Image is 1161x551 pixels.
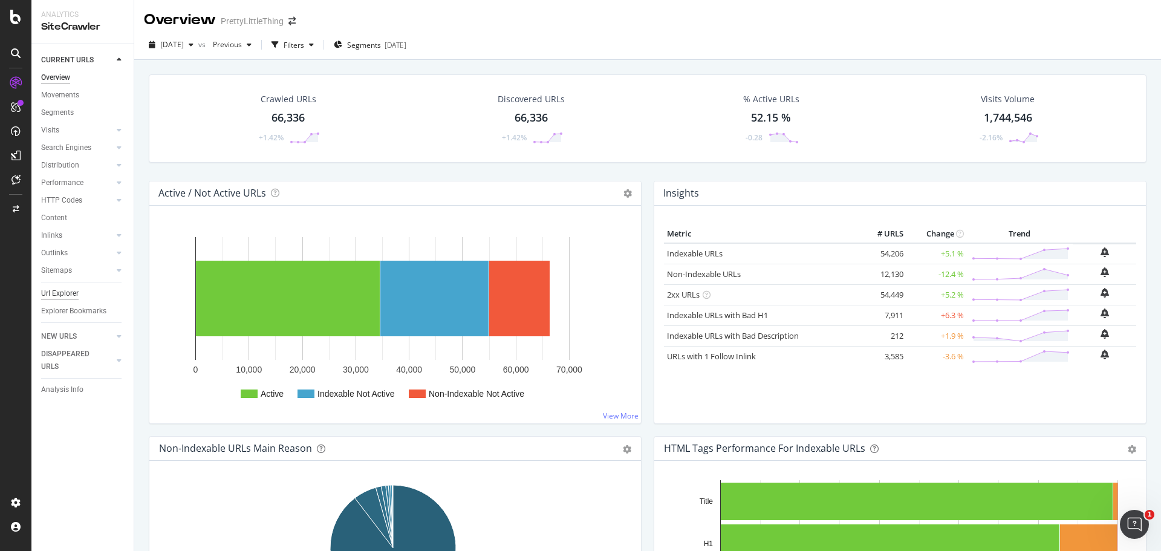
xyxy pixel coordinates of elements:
[1101,288,1109,298] div: bell-plus
[906,264,967,284] td: -12.4 %
[667,248,723,259] a: Indexable URLs
[41,330,113,343] a: NEW URLS
[41,383,83,396] div: Analysis Info
[1101,267,1109,277] div: bell-plus
[41,229,62,242] div: Inlinks
[41,71,125,84] a: Overview
[158,185,266,201] h4: Active / Not Active URLs
[329,35,411,54] button: Segments[DATE]
[41,194,82,207] div: HTTP Codes
[41,264,113,277] a: Sitemaps
[41,194,113,207] a: HTTP Codes
[41,229,113,242] a: Inlinks
[396,365,422,374] text: 40,000
[664,442,865,454] div: HTML Tags Performance for Indexable URLs
[208,39,242,50] span: Previous
[858,243,906,264] td: 54,206
[502,132,527,143] div: +1.42%
[261,93,316,105] div: Crawled URLs
[385,40,406,50] div: [DATE]
[704,540,714,548] text: H1
[858,284,906,305] td: 54,449
[746,132,763,143] div: -0.28
[259,132,284,143] div: +1.42%
[743,93,799,105] div: % Active URLs
[160,39,184,50] span: 2025 Sep. 12th
[41,142,91,154] div: Search Engines
[41,20,124,34] div: SiteCrawler
[1120,510,1149,539] iframe: Intercom live chat
[41,305,125,318] a: Explorer Bookmarks
[221,15,284,27] div: PrettyLittleThing
[858,325,906,346] td: 212
[41,159,113,172] a: Distribution
[41,54,94,67] div: CURRENT URLS
[198,39,208,50] span: vs
[41,106,74,119] div: Segments
[41,177,113,189] a: Performance
[41,89,125,102] a: Movements
[41,330,77,343] div: NEW URLS
[623,189,632,198] i: Options
[41,124,113,137] a: Visits
[906,284,967,305] td: +5.2 %
[41,247,68,259] div: Outlinks
[667,269,741,279] a: Non-Indexable URLs
[159,442,312,454] div: Non-Indexable URLs Main Reason
[41,142,113,154] a: Search Engines
[1101,308,1109,318] div: bell-plus
[267,35,319,54] button: Filters
[261,389,284,399] text: Active
[288,17,296,25] div: arrow-right-arrow-left
[41,89,79,102] div: Movements
[906,346,967,367] td: -3.6 %
[429,389,524,399] text: Non-Indexable Not Active
[41,212,125,224] a: Content
[623,445,631,454] div: gear
[159,225,627,414] svg: A chart.
[208,35,256,54] button: Previous
[41,106,125,119] a: Segments
[906,325,967,346] td: +1.9 %
[41,124,59,137] div: Visits
[272,110,305,126] div: 66,336
[450,365,476,374] text: 50,000
[556,365,582,374] text: 70,000
[317,389,395,399] text: Indexable Not Active
[667,330,799,341] a: Indexable URLs with Bad Description
[41,287,125,300] a: Url Explorer
[144,35,198,54] button: [DATE]
[343,365,369,374] text: 30,000
[1101,247,1109,257] div: bell-plus
[144,10,216,30] div: Overview
[41,348,113,373] a: DISAPPEARED URLS
[41,177,83,189] div: Performance
[663,185,699,201] h4: Insights
[347,40,381,50] span: Segments
[41,10,124,20] div: Analytics
[906,225,967,243] th: Change
[700,497,714,506] text: Title
[41,305,106,318] div: Explorer Bookmarks
[41,159,79,172] div: Distribution
[1101,329,1109,339] div: bell-plus
[1101,350,1109,359] div: bell-plus
[290,365,316,374] text: 20,000
[41,287,79,300] div: Url Explorer
[858,305,906,325] td: 7,911
[603,411,639,421] a: View More
[751,110,791,126] div: 52.15 %
[980,132,1003,143] div: -2.16%
[41,212,67,224] div: Content
[41,383,125,396] a: Analysis Info
[858,346,906,367] td: 3,585
[284,40,304,50] div: Filters
[667,310,768,321] a: Indexable URLs with Bad H1
[967,225,1073,243] th: Trend
[858,264,906,284] td: 12,130
[664,225,858,243] th: Metric
[503,365,529,374] text: 60,000
[498,93,565,105] div: Discovered URLs
[41,71,70,84] div: Overview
